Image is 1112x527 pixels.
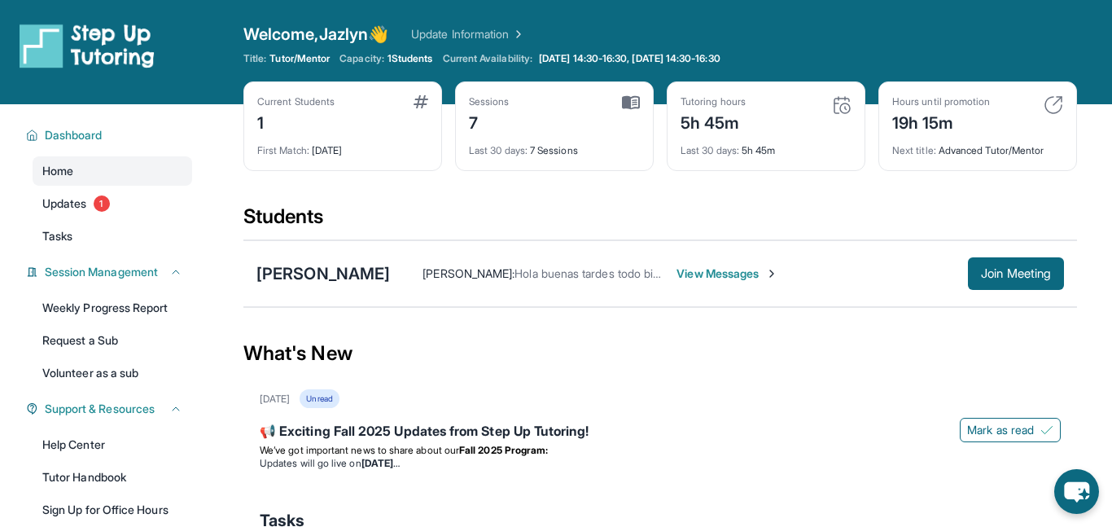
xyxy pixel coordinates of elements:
img: card [832,95,852,115]
button: Support & Resources [38,401,182,417]
span: Title: [243,52,266,65]
div: 7 [469,108,510,134]
a: [DATE] 14:30-16:30, [DATE] 14:30-16:30 [536,52,724,65]
span: Join Meeting [981,269,1051,279]
img: card [414,95,428,108]
div: Tutoring hours [681,95,746,108]
div: 5h 45m [681,134,852,157]
div: 1 [257,108,335,134]
span: Mark as read [967,422,1034,438]
div: Students [243,204,1077,239]
div: 7 Sessions [469,134,640,157]
a: Updates1 [33,189,192,218]
div: What's New [243,318,1077,389]
span: 1 Students [387,52,433,65]
div: [DATE] [260,393,290,406]
li: Updates will go live on [260,457,1061,470]
span: Last 30 days : [469,144,528,156]
a: Home [33,156,192,186]
img: Chevron-Right [765,267,778,280]
span: Welcome, Jazlyn 👋 [243,23,388,46]
div: Sessions [469,95,510,108]
a: Tutor Handbook [33,463,192,492]
img: Mark as read [1040,424,1053,437]
span: [PERSON_NAME] : [422,266,514,280]
a: Request a Sub [33,326,192,355]
div: 5h 45m [681,108,746,134]
a: Sign Up for Office Hours [33,495,192,525]
span: Current Availability: [443,52,532,65]
img: card [622,95,640,110]
span: We’ve got important news to share about our [260,444,459,456]
div: Unread [300,389,339,408]
span: Tasks [42,228,72,244]
button: Mark as read [960,418,1061,442]
button: Session Management [38,264,182,280]
button: chat-button [1054,469,1099,514]
span: Hola buenas tardes todo bien?? [514,266,677,280]
img: card [1044,95,1063,115]
a: Help Center [33,430,192,459]
div: Advanced Tutor/Mentor [892,134,1063,157]
span: Dashboard [45,127,103,143]
strong: [DATE] [361,457,400,469]
span: View Messages [676,266,778,282]
a: Tasks [33,222,192,251]
span: [DATE] 14:30-16:30, [DATE] 14:30-16:30 [539,52,720,65]
span: Last 30 days : [681,144,739,156]
div: [PERSON_NAME] [256,262,390,285]
span: Session Management [45,264,158,280]
button: Dashboard [38,127,182,143]
a: Volunteer as a sub [33,358,192,388]
strong: Fall 2025 Program: [459,444,548,456]
img: Chevron Right [509,26,525,42]
span: Updates [42,195,87,212]
span: First Match : [257,144,309,156]
a: Update Information [411,26,525,42]
button: Join Meeting [968,257,1064,290]
div: 19h 15m [892,108,990,134]
span: Support & Resources [45,401,155,417]
div: [DATE] [257,134,428,157]
img: logo [20,23,155,68]
div: Current Students [257,95,335,108]
div: 📢 Exciting Fall 2025 Updates from Step Up Tutoring! [260,421,1061,444]
span: Tutor/Mentor [269,52,330,65]
span: 1 [94,195,110,212]
span: Capacity: [339,52,384,65]
span: Home [42,163,73,179]
div: Hours until promotion [892,95,990,108]
a: Weekly Progress Report [33,293,192,323]
span: Next title : [892,144,936,156]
